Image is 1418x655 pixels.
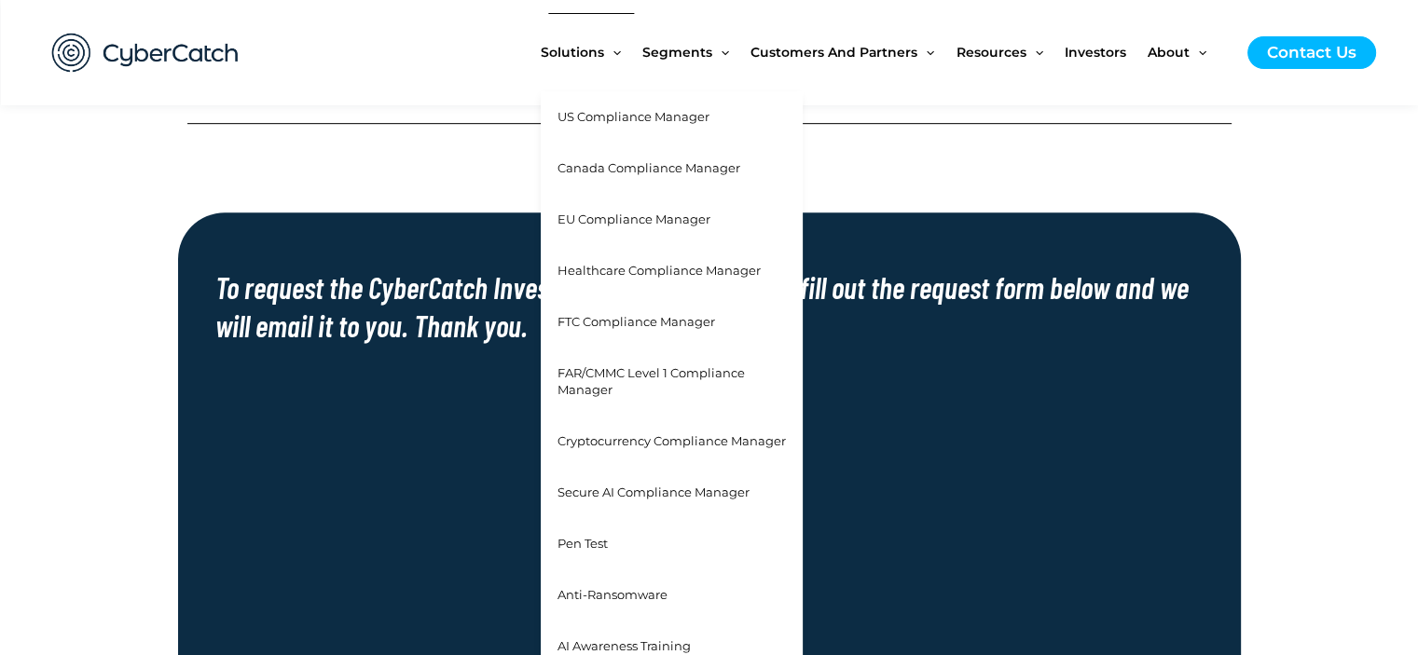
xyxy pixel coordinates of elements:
[215,268,1204,346] h2: To request the CyberCatch Investor Presentation, please fill out the request form below and we wi...
[541,348,803,416] a: FAR/CMMC Level 1 Compliance Manager
[541,13,604,91] span: Solutions
[541,91,803,143] a: US Compliance Manager
[957,13,1026,91] span: Resources
[541,569,803,621] a: Anti-Ransomware
[558,109,709,124] span: US Compliance Manager
[1190,13,1206,91] span: Menu Toggle
[558,587,668,602] span: Anti-Ransomware
[558,638,691,653] span: AI Awareness Training
[1065,13,1148,91] a: Investors
[712,13,729,91] span: Menu Toggle
[642,13,712,91] span: Segments
[1026,13,1043,91] span: Menu Toggle
[34,14,257,91] img: CyberCatch
[750,13,917,91] span: Customers and Partners
[604,13,621,91] span: Menu Toggle
[558,212,710,226] span: EU Compliance Manager
[917,13,934,91] span: Menu Toggle
[1247,36,1376,69] a: Contact Us
[541,467,803,518] a: Secure AI Compliance Manager
[558,314,715,329] span: FTC Compliance Manager
[558,263,761,278] span: Healthcare Compliance Manager
[1065,13,1126,91] span: Investors
[541,143,803,194] a: Canada Compliance Manager
[558,536,608,551] span: Pen Test
[558,484,750,499] span: Secure AI Compliance Manager
[558,365,745,398] span: FAR/CMMC Level 1 Compliance Manager
[541,416,803,467] a: Cryptocurrency Compliance Manager
[541,518,803,569] a: Pen Test
[541,296,803,348] a: FTC Compliance Manager
[558,160,740,175] span: Canada Compliance Manager
[1148,13,1190,91] span: About
[558,433,786,448] span: Cryptocurrency Compliance Manager
[541,13,1229,91] nav: Site Navigation: New Main Menu
[541,194,803,245] a: EU Compliance Manager
[541,245,803,296] a: Healthcare Compliance Manager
